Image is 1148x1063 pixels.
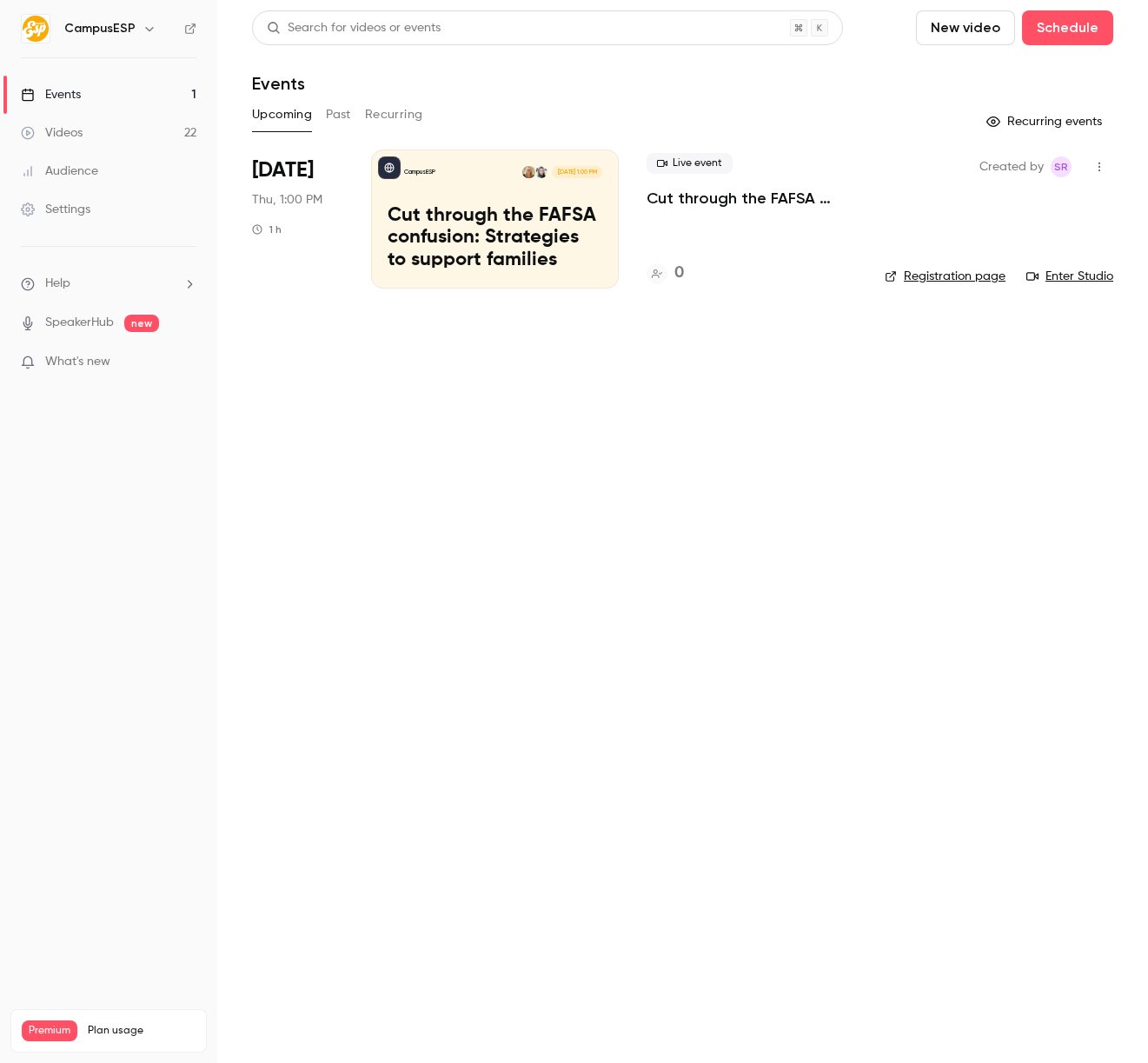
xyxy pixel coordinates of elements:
div: Videos [21,124,83,142]
iframe: Noticeable Trigger [176,355,196,370]
p: Cut through the FAFSA confusion: Strategies to support families [388,205,602,272]
span: Premium [22,1020,77,1041]
a: Registration page [885,268,1005,285]
span: Created by [979,156,1044,177]
div: Audience [21,163,98,180]
img: CampusESP [22,15,50,43]
button: Recurring events [979,108,1113,136]
div: Oct 16 Thu, 1:00 PM (America/New York) [252,149,343,289]
img: Melanie Muenzer [522,166,534,178]
span: [DATE] [252,156,314,184]
button: Upcoming [252,101,312,129]
a: SpeakerHub [45,314,114,332]
div: Search for videos or events [267,19,441,37]
button: Past [326,101,351,129]
a: 0 [647,262,684,285]
a: Cut through the FAFSA confusion: Strategies to support familiesCampusESPMelissa GreinerMelanie Mu... [371,149,619,289]
span: [DATE] 1:00 PM [552,166,601,178]
span: Plan usage [88,1024,196,1038]
span: new [124,315,159,332]
span: Stephanie Robinson [1051,156,1072,177]
button: Recurring [365,101,423,129]
span: SR [1054,156,1068,177]
div: Events [21,86,81,103]
h6: CampusESP [64,20,136,37]
a: Enter Studio [1026,268,1113,285]
h1: Events [252,73,305,94]
div: Settings [21,201,90,218]
span: Thu, 1:00 PM [252,191,322,209]
div: 1 h [252,223,282,236]
p: CampusESP [404,168,435,176]
span: What's new [45,353,110,371]
button: New video [916,10,1015,45]
h4: 0 [674,262,684,285]
a: Cut through the FAFSA confusion: Strategies to support families [647,188,857,209]
span: Live event [647,153,733,174]
img: Melissa Greiner [535,166,547,178]
span: Help [45,275,70,293]
button: Schedule [1022,10,1113,45]
li: help-dropdown-opener [21,275,196,293]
